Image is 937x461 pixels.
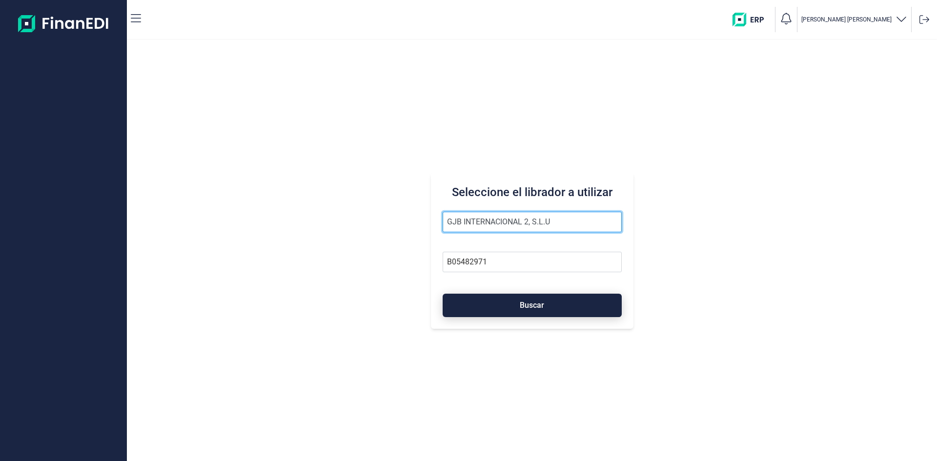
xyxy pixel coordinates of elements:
[733,13,771,26] img: erp
[443,252,622,272] input: Busque por NIF
[18,8,109,39] img: Logo de aplicación
[443,212,622,232] input: Seleccione la razón social
[443,294,622,317] button: Buscar
[801,13,907,27] button: [PERSON_NAME] [PERSON_NAME]
[443,184,622,200] h3: Seleccione el librador a utilizar
[801,16,892,23] p: [PERSON_NAME] [PERSON_NAME]
[520,301,544,309] span: Buscar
